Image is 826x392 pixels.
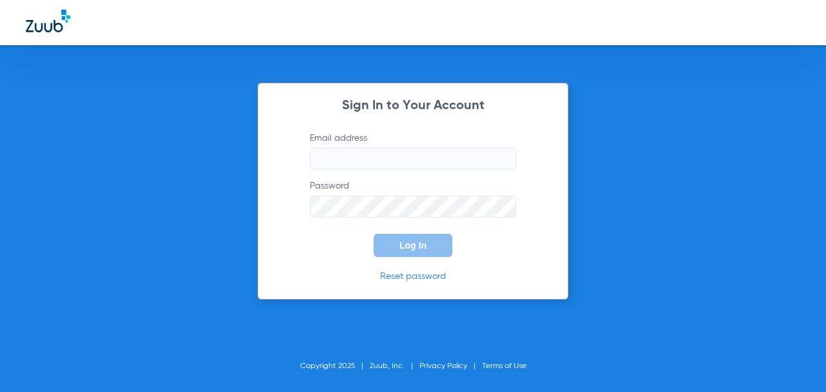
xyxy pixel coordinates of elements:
a: Terms of Use [482,362,527,370]
iframe: Chat Widget [761,330,826,392]
img: Zuub Logo [26,10,70,32]
h2: Sign In to Your Account [290,99,536,112]
a: Reset password [380,272,446,281]
input: Password [310,196,516,218]
li: Copyright 2025 [300,360,370,373]
button: Log In [374,234,452,257]
label: Email address [310,132,516,170]
label: Password [310,180,516,218]
span: Log In [399,240,427,251]
a: Privacy Policy [419,362,467,370]
li: Zuub, Inc. [370,360,419,373]
input: Email address [310,148,516,170]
